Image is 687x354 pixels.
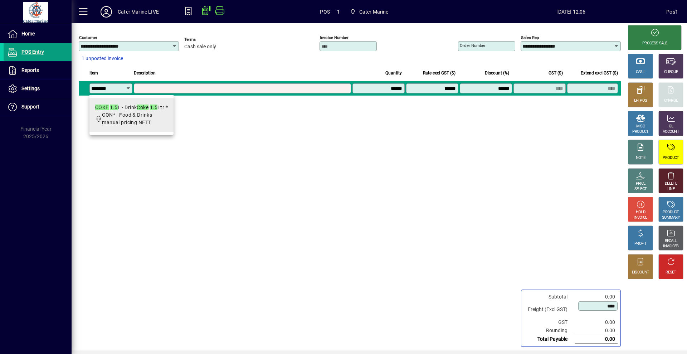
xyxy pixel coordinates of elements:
em: 1.5 [150,105,157,110]
em: Coke [137,105,148,110]
div: SELECT [634,186,647,192]
div: SUMMARY [662,215,680,220]
span: Discount (%) [485,69,509,77]
div: PRICE [636,181,645,186]
td: 0.00 [575,318,618,326]
mat-label: Invoice number [320,35,349,40]
div: CHEQUE [664,69,678,75]
span: Terms [184,37,227,42]
a: Reports [4,62,72,79]
span: Item [89,69,98,77]
div: INVOICE [634,215,647,220]
span: Reports [21,67,39,73]
div: DELETE [665,181,677,186]
span: Cash sale only [184,44,216,50]
div: MISC [636,124,645,129]
div: GL [669,124,673,129]
mat-label: Order number [460,43,486,48]
td: Total Payable [524,335,575,344]
div: CASH [636,69,645,75]
div: PRODUCT [663,210,679,215]
span: Home [21,31,35,37]
div: Cater Marine LIVE [118,6,159,18]
div: PROFIT [634,241,647,247]
div: LINE [667,186,674,192]
td: 0.00 [575,335,618,344]
em: COKE [95,105,109,110]
div: DISCOUNT [632,270,649,275]
mat-option: COKE 1.5L - Drink Coke 1.5Ltr * [89,98,174,132]
a: Home [4,25,72,43]
div: RESET [666,270,676,275]
a: Support [4,98,72,116]
span: 1 unposted invoice [82,55,123,62]
div: CHARGE [664,98,678,103]
div: L - Drink Ltr * [95,104,168,111]
span: Quantity [385,69,402,77]
mat-label: Customer [79,35,97,40]
span: POS [320,6,330,18]
span: Cater Marine [359,6,389,18]
td: 0.00 [575,326,618,335]
a: Settings [4,80,72,98]
td: Subtotal [524,293,575,301]
div: PRODUCT [663,155,679,161]
div: ACCOUNT [663,129,679,135]
span: Rate excl GST ($) [423,69,455,77]
td: Freight (Excl GST) [524,301,575,318]
span: Support [21,104,39,110]
div: HOLD [636,210,645,215]
span: Cater Marine [347,5,391,18]
span: POS Entry [21,49,44,55]
span: Settings [21,86,40,91]
div: INVOICES [663,244,678,249]
span: Description [134,69,156,77]
button: 1 unposted invoice [79,52,126,65]
td: 0.00 [575,293,618,301]
span: GST ($) [549,69,563,77]
span: Extend excl GST ($) [581,69,618,77]
button: Profile [95,5,118,18]
span: CON* - Food & Drinks manual pricing NETT [102,112,152,125]
div: PRODUCT [632,129,648,135]
td: Rounding [524,326,575,335]
span: [DATE] 12:06 [476,6,667,18]
em: 1.5 [110,105,117,110]
div: Pos1 [666,6,678,18]
div: EFTPOS [634,98,647,103]
td: GST [524,318,575,326]
div: PROCESS SALE [642,41,667,46]
mat-label: Sales rep [521,35,539,40]
div: NOTE [636,155,645,161]
span: 1 [337,6,340,18]
div: RECALL [665,238,677,244]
